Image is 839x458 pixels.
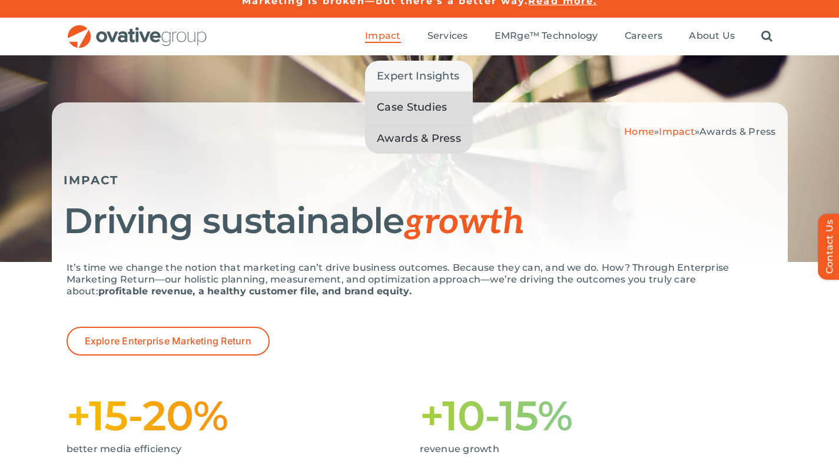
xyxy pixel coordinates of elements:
a: Awards & Press [365,123,473,154]
nav: Menu [365,18,772,55]
span: About Us [689,30,735,42]
p: revenue growth [420,443,755,455]
a: Services [427,30,468,43]
h1: +15-20% [67,397,420,434]
h1: +10-15% [420,397,773,434]
span: Case Studies [377,99,447,115]
span: Explore Enterprise Marketing Return [85,336,251,347]
a: Impact [659,126,694,137]
a: Explore Enterprise Marketing Return [67,327,270,356]
span: Awards & Press [699,126,775,137]
span: Impact [365,30,400,42]
a: Expert Insights [365,61,473,91]
a: OG_Full_horizontal_RGB [67,24,208,35]
a: EMRge™ Technology [495,30,598,43]
a: Case Studies [365,92,473,122]
h5: IMPACT [64,173,776,187]
h1: Driving sustainable [64,202,776,241]
a: Home [624,126,654,137]
span: growth [404,201,524,244]
span: EMRge™ Technology [495,30,598,42]
p: better media efficiency [67,443,402,455]
span: » » [624,126,775,137]
a: Search [761,30,772,43]
a: About Us [689,30,735,43]
a: Careers [625,30,663,43]
strong: profitable revenue, a healthy customer file, and brand equity. [98,286,412,297]
span: Awards & Press [377,130,461,147]
a: Impact [365,30,400,43]
span: Expert Insights [377,68,459,84]
span: Services [427,30,468,42]
p: It’s time we change the notion that marketing can’t drive business outcomes. Because they can, an... [67,262,773,297]
span: Careers [625,30,663,42]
